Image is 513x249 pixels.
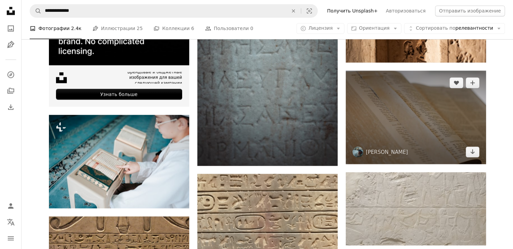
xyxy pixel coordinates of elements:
font: Коллекции [162,26,190,31]
a: Скачать [466,146,479,157]
a: Коллекции 6 [153,18,194,39]
a: [PERSON_NAME] [366,148,408,155]
img: Крупный план книги на столе. [346,71,486,164]
img: человек, сидящий за столом с книгой на нем [49,115,189,208]
font: Узнать больше [100,91,137,97]
a: История загрузок [4,100,18,114]
button: Язык [4,215,18,229]
font: 0 [250,26,253,31]
font: Пользователи [214,26,249,31]
a: Иллюстрации 25 [92,18,143,39]
button: Отправить изображение [435,5,505,16]
a: Получить Unsplash+ [323,5,382,16]
font: Ориентация [359,25,390,31]
button: Нравиться [450,77,463,88]
button: Меню [4,231,18,245]
font: Иллюстрации [101,26,135,31]
font: 6 [191,26,194,31]
form: Найти визуальные материалы на сайте [30,4,318,18]
a: Пользователи 0 [205,18,253,39]
a: Главная — Unsplash [4,4,18,19]
button: Добавить в коллекцию [466,77,479,88]
button: Лицензия [296,23,344,34]
font: Авторизоваться [386,8,426,13]
button: Ориентация [347,23,401,34]
a: Посмотреть фотографию Чикагского института искусств [346,205,486,212]
img: file-1631678316303-ed18b8b5cb9cimage [56,72,67,83]
font: Брендовые и бюджетные изображения для вашей следующей кампании [127,70,182,86]
a: Иллюстрации [4,38,18,51]
font: [PERSON_NAME] [366,149,408,155]
font: Отправить изображение [439,8,501,13]
font: релевантности [455,25,493,31]
font: Получить Unsplash+ [327,8,378,13]
font: 25 [137,26,143,31]
button: Прозрачный [286,4,301,17]
a: крупный план камня с надписью на нем [197,57,338,63]
a: Крупный план книги на столе. [346,114,486,120]
button: Поиск Unsplash [30,4,41,17]
button: Сортировать порелевантности [404,23,505,34]
a: человек, сидящий за столом с книгой на нем [49,158,189,164]
img: photo-1718647405646-a8487eee499f [346,172,486,245]
font: Лицензия [308,25,333,31]
font: Сортировать по [416,25,455,31]
a: Коллекции [4,84,18,98]
a: Авторизоваться [382,5,430,16]
img: Перейти к профилю Энни Спратт [352,146,363,157]
a: Войти / Зарегистрироваться [4,199,18,213]
a: Фотографии [4,22,18,35]
button: Визуальный поиск [301,4,317,17]
a: Исследовать [4,68,18,81]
